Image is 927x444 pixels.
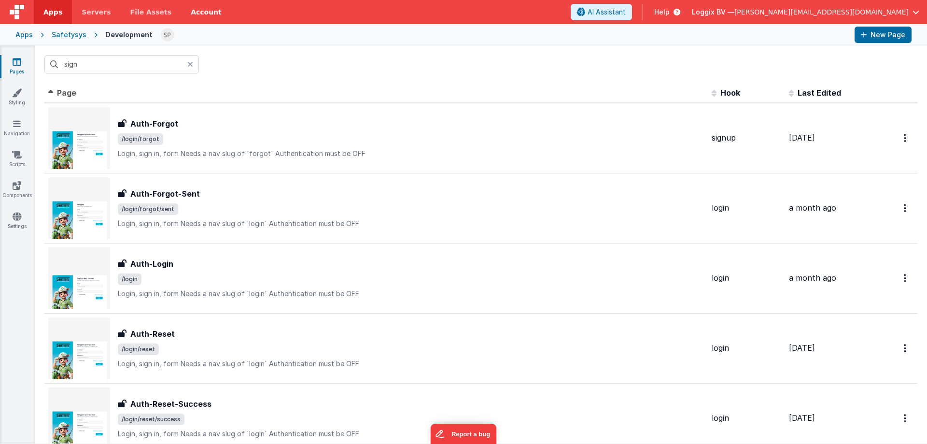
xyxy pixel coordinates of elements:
[52,30,86,40] div: Safetysys
[571,4,632,20] button: AI Assistant
[118,414,184,425] span: /login/reset/success
[118,149,704,158] p: Login, sign in, form Needs a nav slug of `forgot` Authentication must be OFF
[130,188,200,200] h3: Auth-Forgot-Sent
[789,203,836,213] span: a month ago
[118,133,163,145] span: /login/forgot
[712,132,781,143] div: signup
[588,7,626,17] span: AI Assistant
[431,424,497,444] iframe: Marker.io feedback button
[712,272,781,284] div: login
[161,28,174,42] img: d7fe857c732037fbd6e16c9831c6737d
[720,88,740,98] span: Hook
[130,258,173,270] h3: Auth-Login
[118,219,704,229] p: Login, sign in, form Needs a nav slug of `login` Authentication must be OFF
[82,7,111,17] span: Servers
[118,429,704,439] p: Login, sign in, form Needs a nav slug of `login` Authentication must be OFF
[712,343,781,354] div: login
[798,88,841,98] span: Last Edited
[898,128,913,148] button: Options
[105,30,153,40] div: Development
[898,408,913,428] button: Options
[118,203,178,215] span: /login/forgot/sent
[789,413,815,423] span: [DATE]
[15,30,33,40] div: Apps
[43,7,62,17] span: Apps
[57,88,76,98] span: Page
[712,413,781,424] div: login
[692,7,734,17] span: Loggix BV —
[118,289,704,299] p: Login, sign in, form Needs a nav slug of `login` Authentication must be OFF
[130,398,211,410] h3: Auth-Reset-Success
[118,344,159,355] span: /login/reset
[898,198,913,218] button: Options
[44,55,199,73] input: Search pages, id's ...
[789,343,815,353] span: [DATE]
[118,273,141,285] span: /login
[898,268,913,288] button: Options
[692,7,919,17] button: Loggix BV — [PERSON_NAME][EMAIL_ADDRESS][DOMAIN_NAME]
[130,118,178,129] h3: Auth-Forgot
[789,133,815,143] span: [DATE]
[898,338,913,358] button: Options
[855,27,912,43] button: New Page
[130,7,172,17] span: File Assets
[734,7,909,17] span: [PERSON_NAME][EMAIL_ADDRESS][DOMAIN_NAME]
[712,202,781,214] div: login
[654,7,670,17] span: Help
[118,359,704,369] p: Login, sign in, form Needs a nav slug of `login` Authentication must be OFF
[789,273,836,283] span: a month ago
[130,328,175,340] h3: Auth-Reset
